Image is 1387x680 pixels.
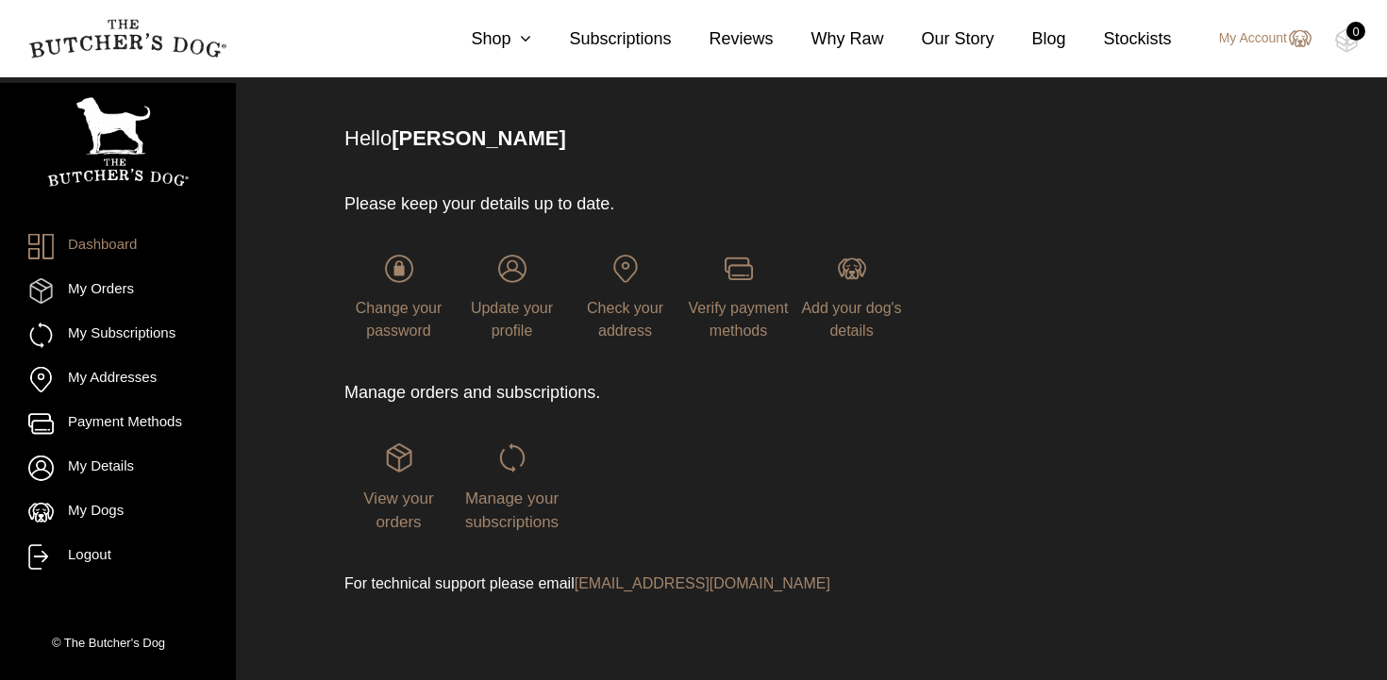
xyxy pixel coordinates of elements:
a: My Addresses [28,367,208,392]
a: Stockists [1066,26,1172,52]
a: Our Story [884,26,994,52]
p: Hello [344,123,1243,154]
img: login-TBD_Password.png [385,255,413,283]
a: View your orders [344,443,453,530]
p: Manage orders and subscriptions. [344,380,919,406]
a: Shop [433,26,531,52]
span: Update your profile [471,300,553,339]
img: login-TBD_Payments.png [725,255,753,283]
a: Add your dog's details [797,255,906,339]
span: Verify payment methods [689,300,789,339]
a: Payment Methods [28,411,208,437]
a: My Dogs [28,500,208,525]
img: login-TBD_Dog.png [838,255,866,283]
a: Blog [994,26,1066,52]
a: Update your profile [458,255,566,339]
img: login-TBD_Orders.png [385,443,413,472]
img: login-TBD_Subscriptions.png [498,443,526,472]
a: Check your address [571,255,679,339]
span: Add your dog's details [801,300,901,339]
span: Check your address [587,300,663,339]
a: My Subscriptions [28,323,208,348]
a: [EMAIL_ADDRESS][DOMAIN_NAME] [575,575,830,591]
span: View your orders [363,489,433,532]
a: Subscriptions [531,26,671,52]
img: TBD_Cart-Empty.png [1335,28,1359,53]
p: Please keep your details up to date. [344,191,919,217]
div: 0 [1346,22,1365,41]
strong: [PERSON_NAME] [392,126,566,150]
a: Why Raw [774,26,884,52]
a: Reviews [671,26,773,52]
a: Logout [28,544,208,570]
a: My Account [1200,27,1312,50]
img: login-TBD_Profile.png [498,255,526,283]
a: Change your password [344,255,453,339]
a: Dashboard [28,234,208,259]
span: Manage your subscriptions [465,489,559,532]
a: My Details [28,456,208,481]
span: Change your password [356,300,443,339]
a: Manage your subscriptions [458,443,566,530]
a: My Orders [28,278,208,304]
img: TBD_Portrait_Logo_White.png [47,97,189,187]
a: Verify payment methods [684,255,793,339]
p: For technical support please email [344,572,919,595]
img: login-TBD_Address.png [611,255,640,283]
